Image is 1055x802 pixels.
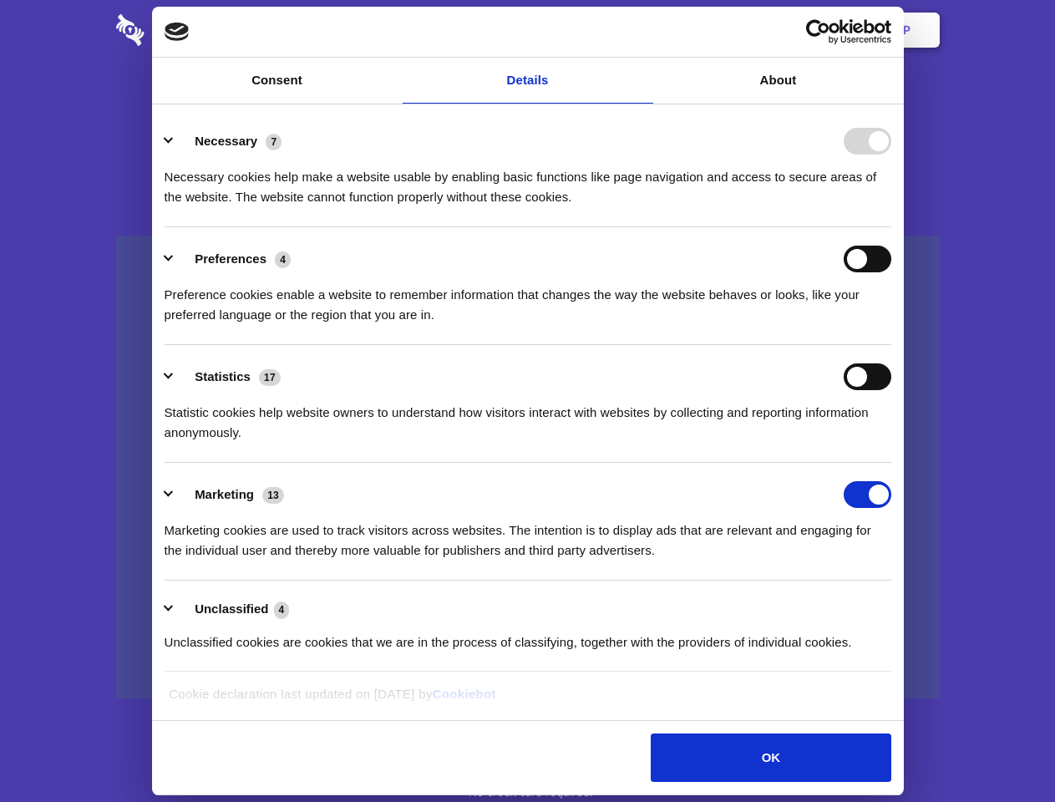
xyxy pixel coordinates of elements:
a: About [653,58,904,104]
h4: Auto-redaction of sensitive data, encrypted data sharing and self-destructing private chats. Shar... [116,152,940,207]
a: Cookiebot [433,687,496,701]
div: Necessary cookies help make a website usable by enabling basic functions like page navigation and... [165,155,891,207]
label: Marketing [195,487,254,501]
span: 4 [274,601,290,618]
a: Wistia video thumbnail [116,236,940,699]
span: 13 [262,487,284,504]
img: logo [165,23,190,41]
img: logo-wordmark-white-trans-d4663122ce5f474addd5e946df7df03e33cb6a1c49d2221995e7729f52c070b2.svg [116,14,259,46]
a: Login [758,4,830,56]
a: Usercentrics Cookiebot - opens in a new window [745,19,891,44]
span: 4 [275,251,291,268]
div: Unclassified cookies are cookies that we are in the process of classifying, together with the pro... [165,620,891,652]
div: Preference cookies enable a website to remember information that changes the way the website beha... [165,272,891,325]
span: 17 [259,369,281,386]
button: Necessary (7) [165,128,292,155]
a: Consent [152,58,403,104]
a: Pricing [490,4,563,56]
label: Statistics [195,369,251,383]
button: Preferences (4) [165,246,302,272]
button: OK [651,733,890,782]
a: Details [403,58,653,104]
button: Statistics (17) [165,363,292,390]
h1: Eliminate Slack Data Loss. [116,75,940,135]
label: Preferences [195,251,266,266]
a: Contact [677,4,754,56]
span: 7 [266,134,282,150]
div: Marketing cookies are used to track visitors across websites. The intention is to display ads tha... [165,508,891,561]
iframe: Drift Widget Chat Controller [971,718,1035,782]
label: Necessary [195,134,257,148]
div: Statistic cookies help website owners to understand how visitors interact with websites by collec... [165,390,891,443]
div: Cookie declaration last updated on [DATE] by [156,684,899,717]
button: Marketing (13) [165,481,295,508]
button: Unclassified (4) [165,599,300,620]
